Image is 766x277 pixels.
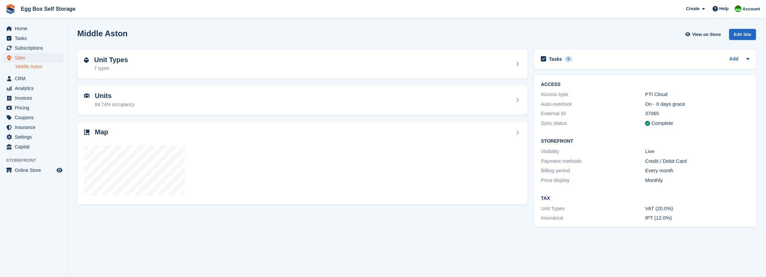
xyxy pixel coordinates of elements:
[541,110,645,118] div: External ID
[735,5,741,12] img: Charles Sandy
[719,5,729,12] span: Help
[729,55,738,63] a: Add
[3,123,64,132] a: menu
[15,43,55,53] span: Subscriptions
[3,113,64,122] a: menu
[3,84,64,93] a: menu
[645,214,749,222] div: IPT (12.0%)
[729,29,756,40] div: Edit Site
[5,4,15,14] img: stora-icon-8386f47178a22dfd0bd8f6a31ec36ba5ce8667c1dd55bd0f319d3a0aa187defe.svg
[84,130,89,135] img: map-icn-33ee37083ee616e46c38cad1a60f524a97daa1e2b2c8c0bc3eb3415660979fc1.svg
[3,24,64,33] a: menu
[645,205,749,213] div: VAT (20.0%)
[84,57,89,63] img: unit-type-icn-2b2737a686de81e16bb02015468b77c625bbabd49415b5ef34ead5e3b44a266d.svg
[541,214,645,222] div: Insurance
[541,82,749,87] h2: ACCESS
[3,53,64,62] a: menu
[15,123,55,132] span: Insurance
[15,84,55,93] span: Analytics
[541,157,645,165] div: Payment methods
[77,29,128,38] h2: Middle Aston
[84,93,89,98] img: unit-icn-7be61d7bf1b0ce9d3e12c5938cc71ed9869f7b940bace4675aadf7bd6d80202e.svg
[645,167,749,175] div: Every month
[3,34,64,43] a: menu
[15,166,55,175] span: Online Store
[15,63,64,70] a: Middle Aston
[3,74,64,83] a: menu
[645,157,749,165] div: Credit / Debit Card
[94,65,128,72] div: 7 types
[77,49,527,79] a: Unit Types 7 types
[541,100,645,108] div: Auto-overlock
[692,31,721,38] span: View on Store
[15,74,55,83] span: CRM
[95,101,134,108] div: 84.74% occupancy
[15,93,55,103] span: Invoices
[77,122,527,205] a: Map
[15,132,55,142] span: Settings
[686,5,699,12] span: Create
[565,56,572,62] div: 0
[645,100,749,108] div: On - 0 days grace
[645,177,749,184] div: Monthly
[3,43,64,53] a: menu
[742,6,760,12] span: Account
[541,120,645,127] div: Sync status
[645,148,749,155] div: Live
[684,29,724,40] a: View on Store
[541,196,749,201] h2: Tax
[3,132,64,142] a: menu
[15,53,55,62] span: Sites
[541,139,749,144] h2: Storefront
[15,142,55,151] span: Capital
[18,3,78,14] a: Egg Box Self Storage
[541,205,645,213] div: Unit Types
[541,91,645,98] div: Access type
[541,177,645,184] div: Price display
[3,93,64,103] a: menu
[541,148,645,155] div: Visibility
[645,91,749,98] div: PTI Cloud
[95,92,134,100] h2: Units
[77,85,527,115] a: Units 84.74% occupancy
[94,56,128,64] h2: Unit Types
[3,103,64,112] a: menu
[15,113,55,122] span: Coupons
[6,157,67,164] span: Storefront
[15,103,55,112] span: Pricing
[645,110,749,118] div: 37065
[3,166,64,175] a: menu
[541,167,645,175] div: Billing period
[549,56,562,62] h2: Tasks
[651,120,673,127] div: Complete
[3,142,64,151] a: menu
[15,34,55,43] span: Tasks
[95,128,108,136] h2: Map
[55,166,64,174] a: Preview store
[729,29,756,43] a: Edit Site
[15,24,55,33] span: Home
